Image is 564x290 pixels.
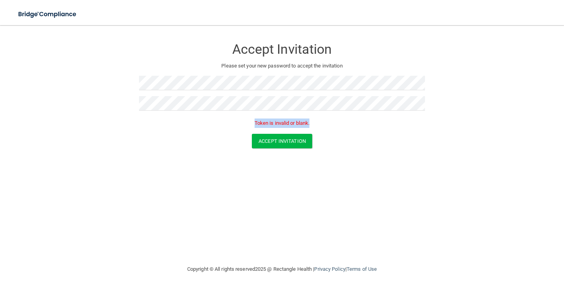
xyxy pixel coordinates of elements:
[347,266,377,272] a: Terms of Use
[252,134,312,148] button: Accept Invitation
[139,119,425,128] p: Token is invalid or blank.
[139,42,425,57] h3: Accept Invitation
[314,266,345,272] a: Privacy Policy
[145,61,419,71] p: Please set your new password to accept the invitation
[139,257,425,282] div: Copyright © All rights reserved 2025 @ Rectangle Health | |
[12,6,84,22] img: bridge_compliance_login_screen.278c3ca4.svg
